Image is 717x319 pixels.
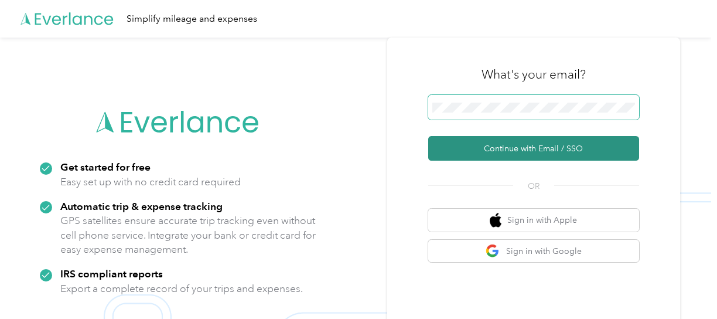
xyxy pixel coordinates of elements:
strong: IRS compliant reports [60,267,163,280]
img: apple logo [490,213,501,228]
img: google logo [486,244,500,259]
strong: Get started for free [60,161,151,173]
p: Export a complete record of your trips and expenses. [60,281,303,296]
p: GPS satellites ensure accurate trip tracking even without cell phone service. Integrate your bank... [60,213,316,257]
strong: Automatic trip & expense tracking [60,200,223,212]
h3: What's your email? [482,66,586,83]
button: Continue with Email / SSO [428,136,639,161]
p: Easy set up with no credit card required [60,175,241,189]
div: Simplify mileage and expenses [127,12,257,26]
button: apple logoSign in with Apple [428,209,639,232]
button: google logoSign in with Google [428,240,639,263]
span: OR [513,180,554,192]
